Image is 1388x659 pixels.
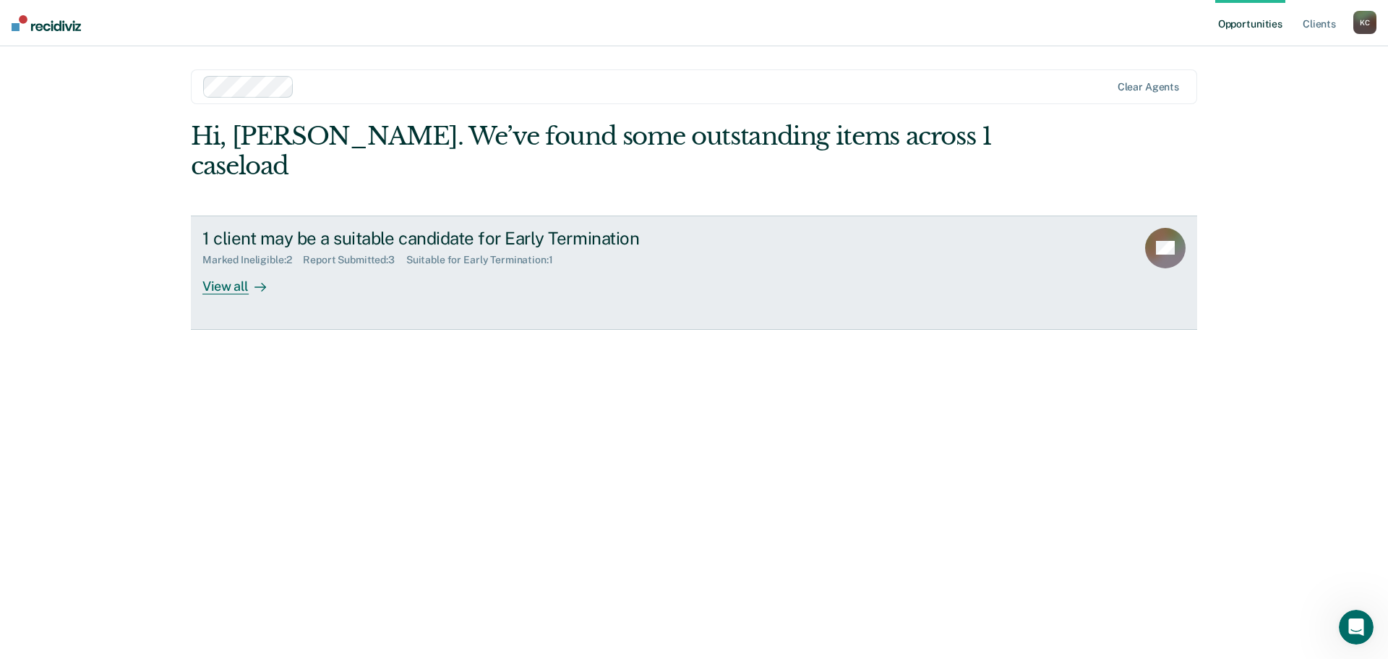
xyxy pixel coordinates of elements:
div: K C [1353,11,1376,34]
iframe: Intercom live chat [1339,610,1374,645]
div: 1 client may be a suitable candidate for Early Termination [202,228,710,249]
div: Hi, [PERSON_NAME]. We’ve found some outstanding items across 1 caseload [191,122,996,181]
div: Clear agents [1118,81,1179,93]
a: 1 client may be a suitable candidate for Early TerminationMarked Ineligible:2Report Submitted:3Su... [191,216,1197,330]
img: Recidiviz [12,15,81,31]
div: View all [202,266,283,294]
button: KC [1353,11,1376,34]
div: Marked Ineligible : 2 [202,254,303,266]
div: Report Submitted : 3 [303,254,406,266]
div: Suitable for Early Termination : 1 [406,254,565,266]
